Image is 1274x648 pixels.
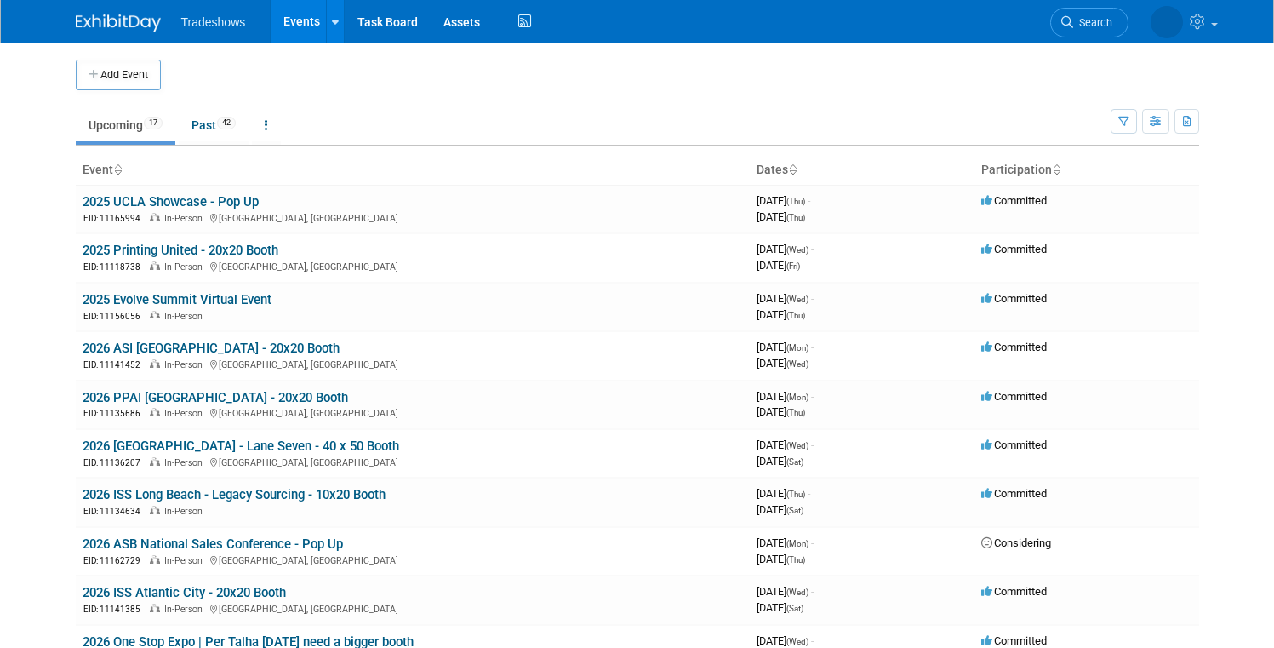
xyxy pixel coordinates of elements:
[981,194,1047,207] span: Committed
[757,341,814,353] span: [DATE]
[83,214,147,223] span: EID: 11165994
[786,261,800,271] span: (Fri)
[217,117,236,129] span: 42
[786,457,803,467] span: (Sat)
[1151,6,1183,38] img: Linda Yilmazian
[786,197,805,206] span: (Thu)
[981,341,1047,353] span: Committed
[786,408,805,417] span: (Thu)
[150,311,160,319] img: In-Person Event
[811,292,814,305] span: -
[83,605,147,614] span: EID: 11141385
[83,553,743,567] div: [GEOGRAPHIC_DATA], [GEOGRAPHIC_DATA]
[981,487,1047,500] span: Committed
[811,439,814,451] span: -
[757,390,814,403] span: [DATE]
[757,194,810,207] span: [DATE]
[83,357,743,371] div: [GEOGRAPHIC_DATA], [GEOGRAPHIC_DATA]
[811,585,814,598] span: -
[786,295,808,304] span: (Wed)
[83,390,348,405] a: 2026 PPAI [GEOGRAPHIC_DATA] - 20x20 Booth
[164,311,208,322] span: In-Person
[786,506,803,515] span: (Sat)
[757,553,805,565] span: [DATE]
[150,457,160,466] img: In-Person Event
[757,243,814,255] span: [DATE]
[150,506,160,514] img: In-Person Event
[757,601,803,614] span: [DATE]
[164,408,208,419] span: In-Person
[83,243,278,258] a: 2025 Printing United - 20x20 Booth
[76,14,161,32] img: ExhibitDay
[150,555,160,564] img: In-Person Event
[757,439,814,451] span: [DATE]
[757,455,803,467] span: [DATE]
[981,634,1047,647] span: Committed
[757,259,800,272] span: [DATE]
[150,359,160,368] img: In-Person Event
[83,360,147,370] span: EID: 11141452
[811,536,814,549] span: -
[757,536,814,549] span: [DATE]
[981,390,1047,403] span: Committed
[757,585,814,598] span: [DATE]
[981,243,1047,255] span: Committed
[757,405,805,418] span: [DATE]
[981,439,1047,451] span: Committed
[808,487,810,500] span: -
[788,163,797,176] a: Sort by Start Date
[179,109,249,141] a: Past42
[164,555,208,566] span: In-Person
[757,487,810,500] span: [DATE]
[786,393,808,402] span: (Mon)
[164,604,208,615] span: In-Person
[786,490,805,499] span: (Thu)
[83,487,386,502] a: 2026 ISS Long Beach - Legacy Sourcing - 10x20 Booth
[786,245,808,255] span: (Wed)
[150,261,160,270] img: In-Person Event
[786,539,808,548] span: (Mon)
[786,311,805,320] span: (Thu)
[981,585,1047,598] span: Committed
[164,359,208,370] span: In-Person
[76,156,750,185] th: Event
[164,213,208,224] span: In-Person
[164,261,208,272] span: In-Person
[76,60,161,90] button: Add Event
[83,455,743,469] div: [GEOGRAPHIC_DATA], [GEOGRAPHIC_DATA]
[786,555,805,565] span: (Thu)
[83,312,147,321] span: EID: 11156056
[786,359,808,369] span: (Wed)
[83,439,399,454] a: 2026 [GEOGRAPHIC_DATA] - Lane Seven - 40 x 50 Booth
[83,210,743,225] div: [GEOGRAPHIC_DATA], [GEOGRAPHIC_DATA]
[83,262,147,272] span: EID: 11118738
[981,536,1051,549] span: Considering
[83,585,286,600] a: 2026 ISS Atlantic City - 20x20 Booth
[76,109,175,141] a: Upcoming17
[811,341,814,353] span: -
[83,405,743,420] div: [GEOGRAPHIC_DATA], [GEOGRAPHIC_DATA]
[757,503,803,516] span: [DATE]
[83,292,271,307] a: 2025 Evolve Summit Virtual Event
[786,343,808,353] span: (Mon)
[83,601,743,616] div: [GEOGRAPHIC_DATA], [GEOGRAPHIC_DATA]
[786,441,808,450] span: (Wed)
[786,588,808,597] span: (Wed)
[786,213,805,222] span: (Thu)
[757,210,805,223] span: [DATE]
[757,634,814,647] span: [DATE]
[1052,163,1060,176] a: Sort by Participation Type
[811,243,814,255] span: -
[757,357,808,370] span: [DATE]
[974,156,1199,185] th: Participation
[811,390,814,403] span: -
[144,117,163,129] span: 17
[83,556,147,565] span: EID: 11162729
[757,308,805,321] span: [DATE]
[83,194,259,209] a: 2025 UCLA Showcase - Pop Up
[786,637,808,646] span: (Wed)
[83,507,147,516] span: EID: 11134634
[150,408,160,416] img: In-Person Event
[83,341,340,356] a: 2026 ASI [GEOGRAPHIC_DATA] - 20x20 Booth
[786,604,803,613] span: (Sat)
